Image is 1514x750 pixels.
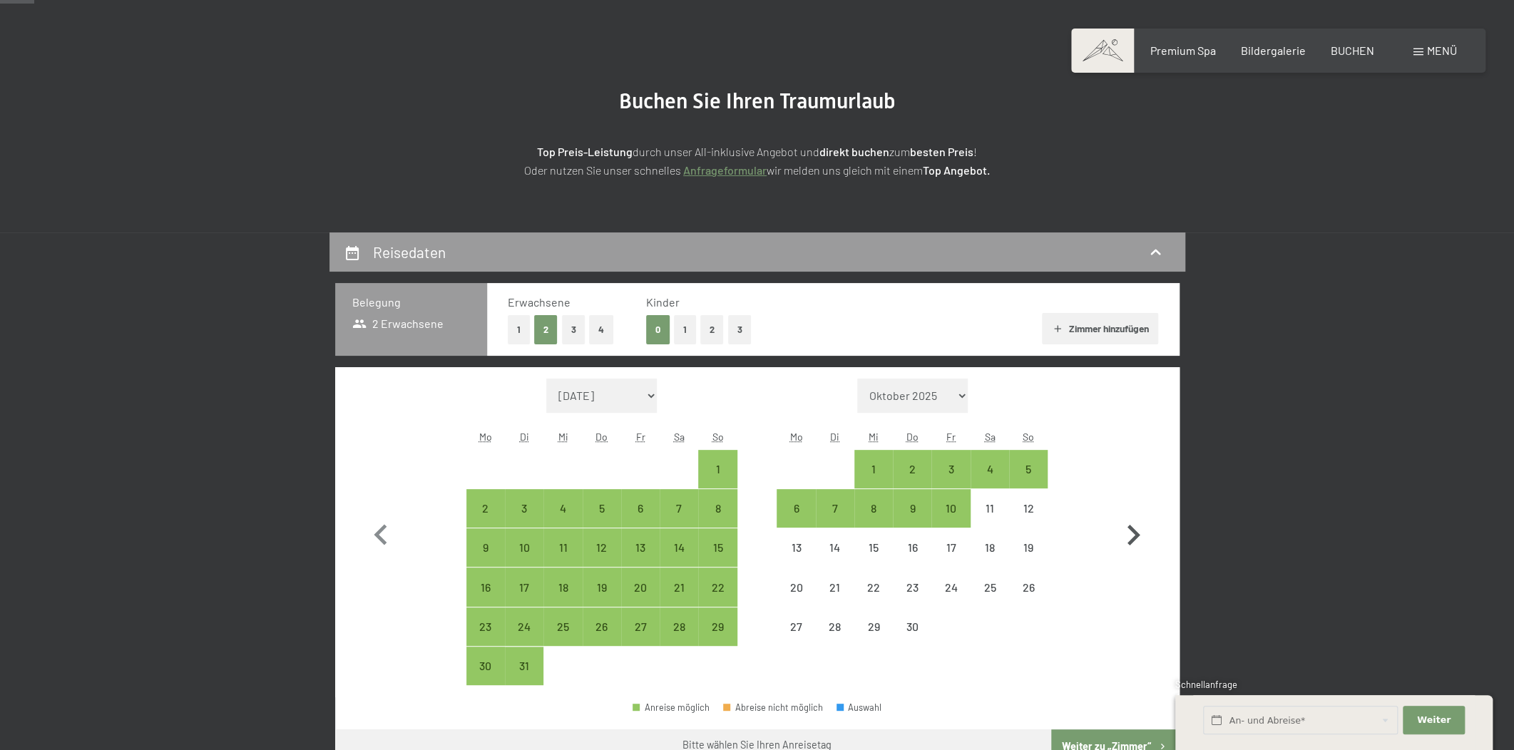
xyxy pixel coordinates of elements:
[520,431,529,443] abbr: Dienstag
[621,567,660,606] div: Anreise möglich
[1009,567,1048,606] div: Sun Apr 26 2026
[466,489,505,528] div: Mon Mar 02 2026
[543,528,582,567] div: Anreise möglich
[893,450,931,488] div: Anreise möglich
[856,582,891,617] div: 22
[479,431,492,443] abbr: Montag
[819,145,889,158] strong: direkt buchen
[910,145,973,158] strong: besten Preis
[972,582,1008,617] div: 25
[777,489,815,528] div: Anreise möglich
[583,528,621,567] div: Thu Mar 12 2026
[816,528,854,567] div: Anreise nicht möglich
[1011,503,1046,538] div: 12
[505,567,543,606] div: Tue Mar 17 2026
[466,528,505,567] div: Anreise möglich
[583,528,621,567] div: Anreise möglich
[1150,43,1215,57] a: Premium Spa
[698,567,737,606] div: Anreise möglich
[619,88,896,113] span: Buchen Sie Ihren Traumurlaub
[583,489,621,528] div: Anreise möglich
[854,450,893,488] div: Anreise möglich
[698,528,737,567] div: Anreise möglich
[933,582,968,617] div: 24
[817,621,853,657] div: 28
[660,528,698,567] div: Sat Mar 14 2026
[543,489,582,528] div: Wed Mar 04 2026
[584,503,620,538] div: 5
[854,607,893,646] div: Anreise nicht möglich
[661,582,697,617] div: 21
[660,489,698,528] div: Anreise möglich
[854,567,893,606] div: Wed Apr 22 2026
[1009,489,1048,528] div: Sun Apr 12 2026
[466,607,505,646] div: Anreise möglich
[583,567,621,606] div: Anreise möglich
[893,567,931,606] div: Anreise nicht möglich
[931,567,970,606] div: Fri Apr 24 2026
[660,607,698,646] div: Anreise möglich
[906,431,919,443] abbr: Donnerstag
[545,621,580,657] div: 25
[584,582,620,617] div: 19
[971,528,1009,567] div: Anreise nicht möglich
[931,450,970,488] div: Anreise möglich
[1241,43,1306,57] a: Bildergalerie
[633,703,710,712] div: Anreise möglich
[700,503,735,538] div: 8
[933,463,968,499] div: 3
[854,528,893,567] div: Wed Apr 15 2026
[562,315,585,344] button: 3
[583,489,621,528] div: Thu Mar 05 2026
[621,567,660,606] div: Fri Mar 20 2026
[468,582,503,617] div: 16
[1009,528,1048,567] div: Anreise nicht möglich
[352,294,470,310] h3: Belegung
[778,582,814,617] div: 20
[508,295,571,309] span: Erwachsene
[893,489,931,528] div: Thu Apr 09 2026
[506,582,542,617] div: 17
[505,567,543,606] div: Anreise möglich
[545,582,580,617] div: 18
[543,528,582,567] div: Wed Mar 11 2026
[360,379,401,686] button: Vorheriger Monat
[623,503,658,538] div: 6
[777,567,815,606] div: Anreise nicht möglich
[700,463,735,499] div: 1
[660,567,698,606] div: Anreise möglich
[466,647,505,685] div: Mon Mar 30 2026
[661,503,697,538] div: 7
[595,431,608,443] abbr: Donnerstag
[856,621,891,657] div: 29
[778,621,814,657] div: 27
[777,489,815,528] div: Mon Apr 06 2026
[683,163,767,177] a: Anfrageformular
[1403,706,1464,735] button: Weiter
[869,431,879,443] abbr: Mittwoch
[674,315,696,344] button: 1
[583,567,621,606] div: Thu Mar 19 2026
[1009,528,1048,567] div: Sun Apr 19 2026
[931,489,970,528] div: Anreise möglich
[506,542,542,577] div: 10
[816,607,854,646] div: Anreise nicht möglich
[816,567,854,606] div: Anreise nicht möglich
[931,450,970,488] div: Fri Apr 03 2026
[1331,43,1374,57] a: BUCHEN
[584,621,620,657] div: 26
[777,528,815,567] div: Mon Apr 13 2026
[621,607,660,646] div: Fri Mar 27 2026
[621,528,660,567] div: Fri Mar 13 2026
[700,315,724,344] button: 2
[931,528,970,567] div: Fri Apr 17 2026
[700,542,735,577] div: 15
[543,489,582,528] div: Anreise möglich
[894,582,930,617] div: 23
[984,431,995,443] abbr: Samstag
[698,489,737,528] div: Anreise möglich
[816,528,854,567] div: Tue Apr 14 2026
[646,295,680,309] span: Kinder
[352,316,444,332] span: 2 Erwachsene
[543,567,582,606] div: Wed Mar 18 2026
